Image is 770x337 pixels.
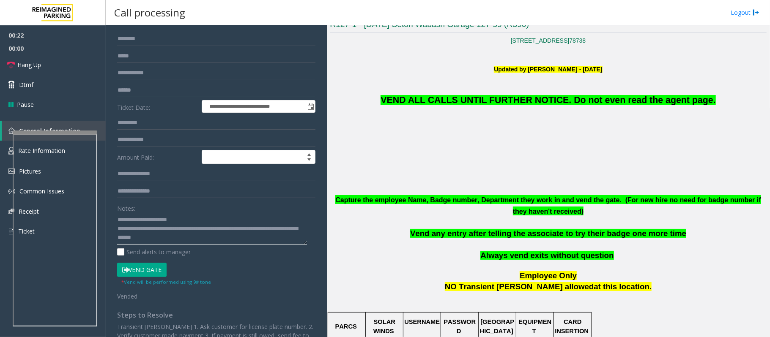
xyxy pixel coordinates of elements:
a: 78738 [569,37,586,44]
span: EQUIPMENT [518,318,551,334]
span: Decrease value [303,157,315,164]
a: Logout [731,8,759,17]
span: Vend any entry after telling the associate to try their badge one more time [410,229,686,238]
span: Hang Up [17,60,41,69]
span: Increase value [303,150,315,157]
img: 'icon' [8,128,15,134]
img: logout [753,8,759,17]
img: 'icon' [8,168,15,174]
h4: Steps to Resolve [117,311,315,319]
label: Amount Paid: [115,150,200,164]
span: PASSWORD [444,318,476,334]
span: [GEOGRAPHIC_DATA] [480,318,514,334]
span: Employee Only [520,271,577,280]
span: Pause [17,100,34,109]
a: [STREET_ADDRESS] [511,37,569,44]
span: NO Transient [PERSON_NAME] allowed [445,282,652,291]
span: Capture the employee Name, Badge number, Department they work in and vend the gate. (For new hire... [335,196,761,215]
span: Toggle popup [306,101,315,112]
span: USERNAME [404,318,440,325]
span: CARD INSERTION [555,318,589,334]
h3: R127-1 - [DATE] Seton Wabash Garage 127-59 (R390) [330,19,767,33]
label: Notes: [117,201,135,213]
button: Vend Gate [117,263,167,277]
font: Updated by [PERSON_NAME] - [DATE] [494,66,602,73]
h3: Call processing [110,2,189,23]
img: 'icon' [8,188,15,195]
small: Vend will be performed using 9# tone [121,279,211,285]
img: 'icon' [8,209,14,214]
span: Always vend exits without question [480,251,614,260]
a: General Information [2,121,106,141]
span: PARCS [335,323,357,330]
span: at this location. [594,282,652,291]
span: General Information [19,127,80,135]
span: Dtmf [19,80,33,89]
img: 'icon' [8,228,14,235]
img: 'icon' [8,147,14,155]
label: Ticket Date: [115,100,200,113]
span: Vended [117,292,137,300]
span: SOLAR WINDS [373,318,397,334]
span: VEND ALL CALLS UNTIL FURTHER NOTICE. Do not even read the agent page. [381,95,715,105]
label: Send alerts to manager [117,247,191,256]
